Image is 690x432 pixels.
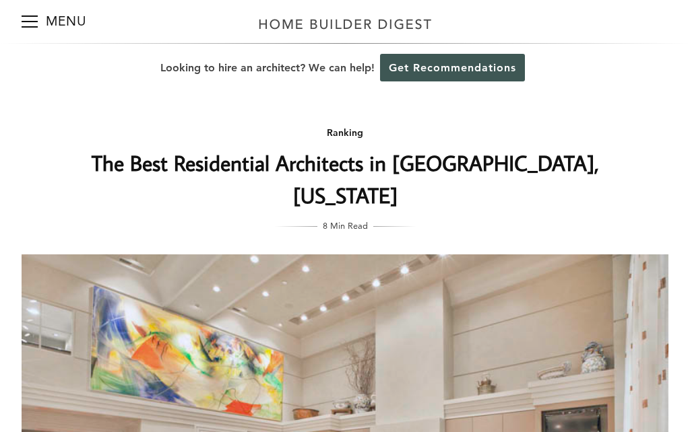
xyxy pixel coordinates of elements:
[380,54,525,81] a: Get Recommendations
[323,218,368,233] span: 8 Min Read
[76,147,614,211] h1: The Best Residential Architects in [GEOGRAPHIC_DATA], [US_STATE]
[253,11,438,37] img: Home Builder Digest
[22,21,38,22] span: Menu
[327,127,363,139] a: Ranking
